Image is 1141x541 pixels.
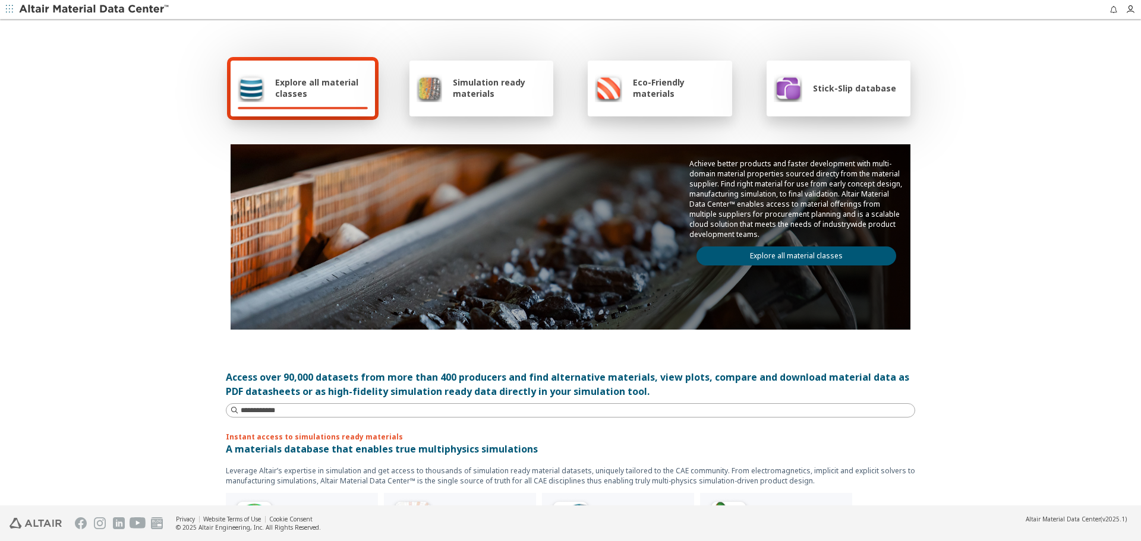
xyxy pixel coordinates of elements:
[275,77,368,99] span: Explore all material classes
[774,74,802,102] img: Stick-Slip database
[453,77,546,99] span: Simulation ready materials
[203,515,261,523] a: Website Terms of Use
[226,370,915,398] div: Access over 90,000 datasets from more than 400 producers and find alternative materials, view plo...
[19,4,171,15] img: Altair Material Data Center
[696,246,896,265] a: Explore all material classes
[417,74,442,102] img: Simulation ready materials
[595,74,622,102] img: Eco-Friendly materials
[813,83,896,94] span: Stick-Slip database
[226,432,915,442] p: Instant access to simulations ready materials
[633,77,724,99] span: Eco-Friendly materials
[689,159,903,239] p: Achieve better products and faster development with multi-domain material properties sourced dire...
[176,523,321,531] div: © 2025 Altair Engineering, Inc. All Rights Reserved.
[1026,515,1127,523] div: (v2025.1)
[1026,515,1101,523] span: Altair Material Data Center
[176,515,195,523] a: Privacy
[238,74,264,102] img: Explore all material classes
[269,515,313,523] a: Cookie Consent
[226,466,915,486] p: Leverage Altair’s expertise in simulation and get access to thousands of simulation ready materia...
[226,442,915,456] p: A materials database that enables true multiphysics simulations
[10,518,62,529] img: Altair Engineering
